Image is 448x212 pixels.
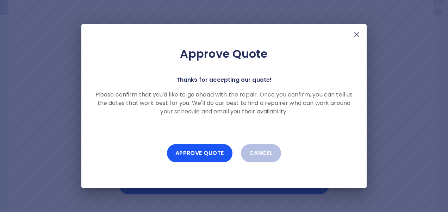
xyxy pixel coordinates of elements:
[241,144,281,162] button: Cancel
[353,30,361,39] img: X Mark
[167,144,232,162] button: Approve Quote
[93,47,355,61] h2: Approve Quote
[176,75,272,85] p: Thanks for accepting our quote!
[93,91,355,116] p: Please confirm that you'd like to go ahead with the repair. Once you confirm, you can tell us the...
